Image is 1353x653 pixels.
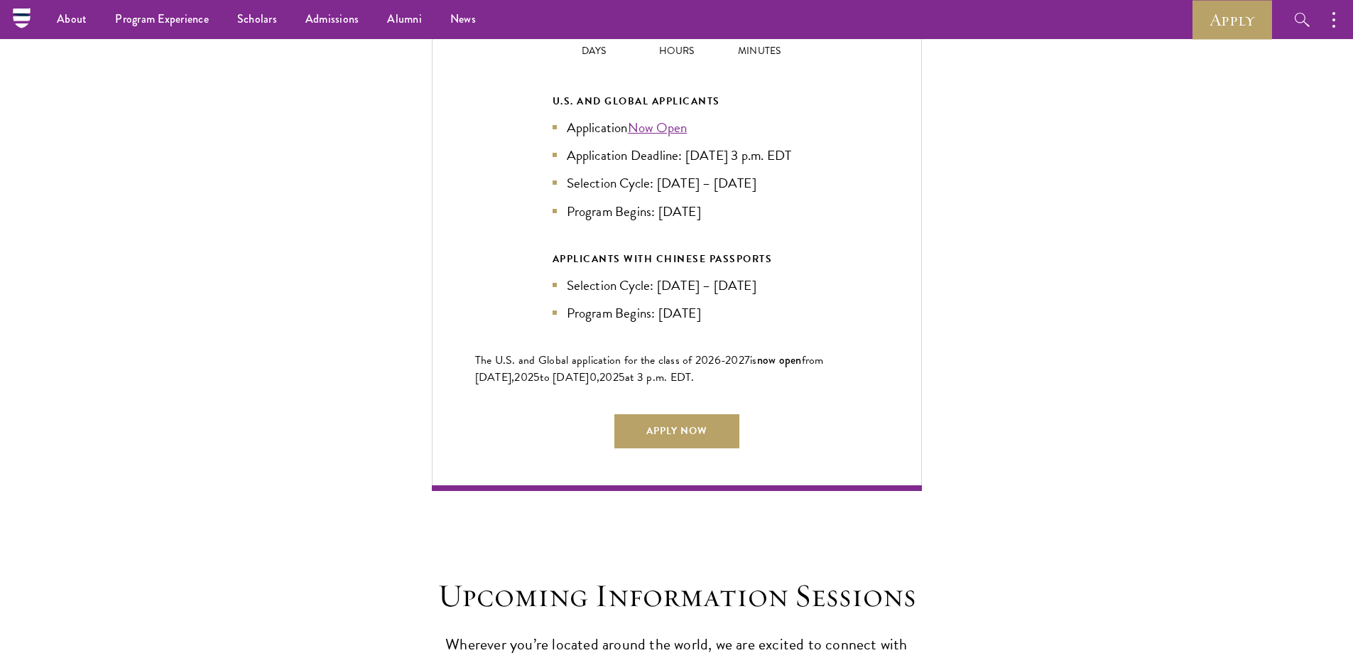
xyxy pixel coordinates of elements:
div: U.S. and Global Applicants [553,92,801,110]
h2: Upcoming Information Sessions [432,576,922,616]
span: 0 [589,369,597,386]
li: Program Begins: [DATE] [553,303,801,323]
span: -202 [721,352,744,369]
a: Now Open [628,117,688,138]
li: Application [553,117,801,138]
li: Application Deadline: [DATE] 3 p.m. EDT [553,145,801,166]
span: The U.S. and Global application for the class of 202 [475,352,714,369]
li: Selection Cycle: [DATE] – [DATE] [553,275,801,296]
a: Apply Now [614,414,739,448]
span: now open [757,352,802,368]
span: 5 [533,369,540,386]
div: APPLICANTS WITH CHINESE PASSPORTS [553,250,801,268]
span: 6 [714,352,721,369]
span: 5 [619,369,625,386]
span: 7 [744,352,750,369]
span: to [DATE] [540,369,589,386]
span: is [750,352,757,369]
p: Hours [635,43,718,58]
span: , [597,369,599,386]
span: at 3 p.m. EDT. [625,369,695,386]
li: Program Begins: [DATE] [553,201,801,222]
p: Days [553,43,636,58]
span: 202 [514,369,533,386]
span: from [DATE], [475,352,824,386]
p: Minutes [718,43,801,58]
span: 202 [599,369,619,386]
li: Selection Cycle: [DATE] – [DATE] [553,173,801,193]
